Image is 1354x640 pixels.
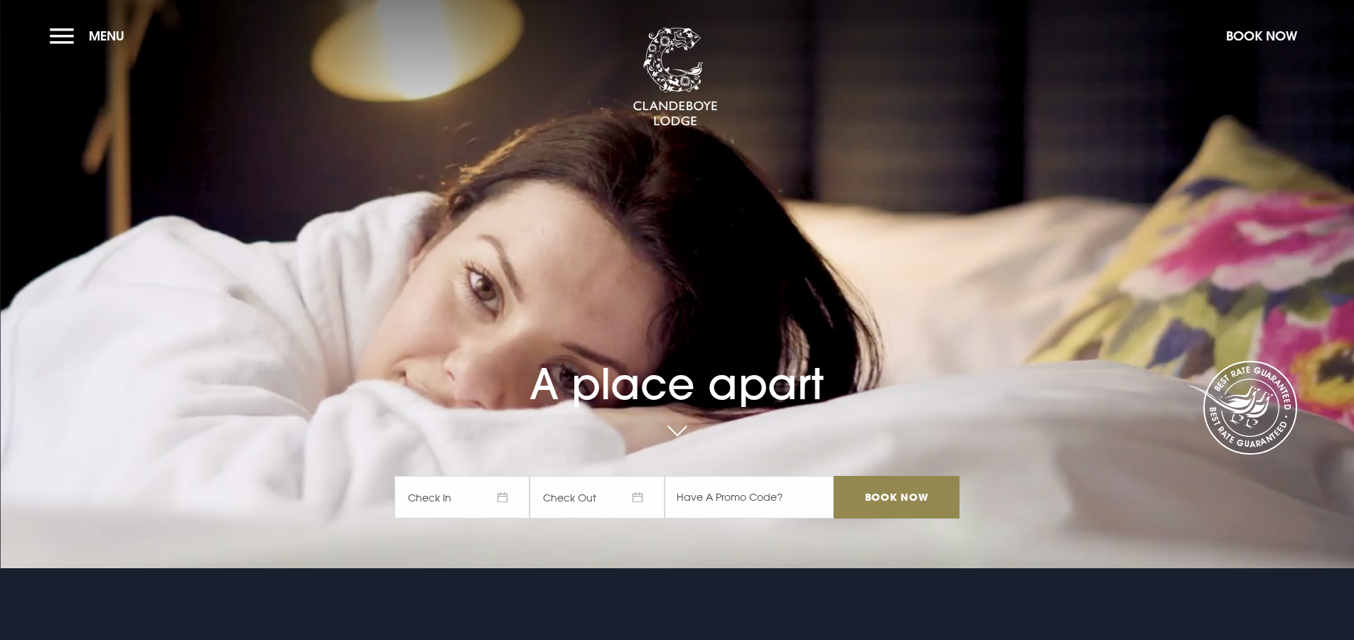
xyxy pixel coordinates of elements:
span: Check Out [530,476,665,519]
input: Have A Promo Code? [665,476,834,519]
input: Book Now [834,476,959,519]
h1: A place apart [394,320,959,409]
span: Menu [89,28,124,44]
span: Check In [394,476,530,519]
img: Clandeboye Lodge [633,28,718,127]
button: Book Now [1219,21,1304,51]
button: Menu [50,21,131,51]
